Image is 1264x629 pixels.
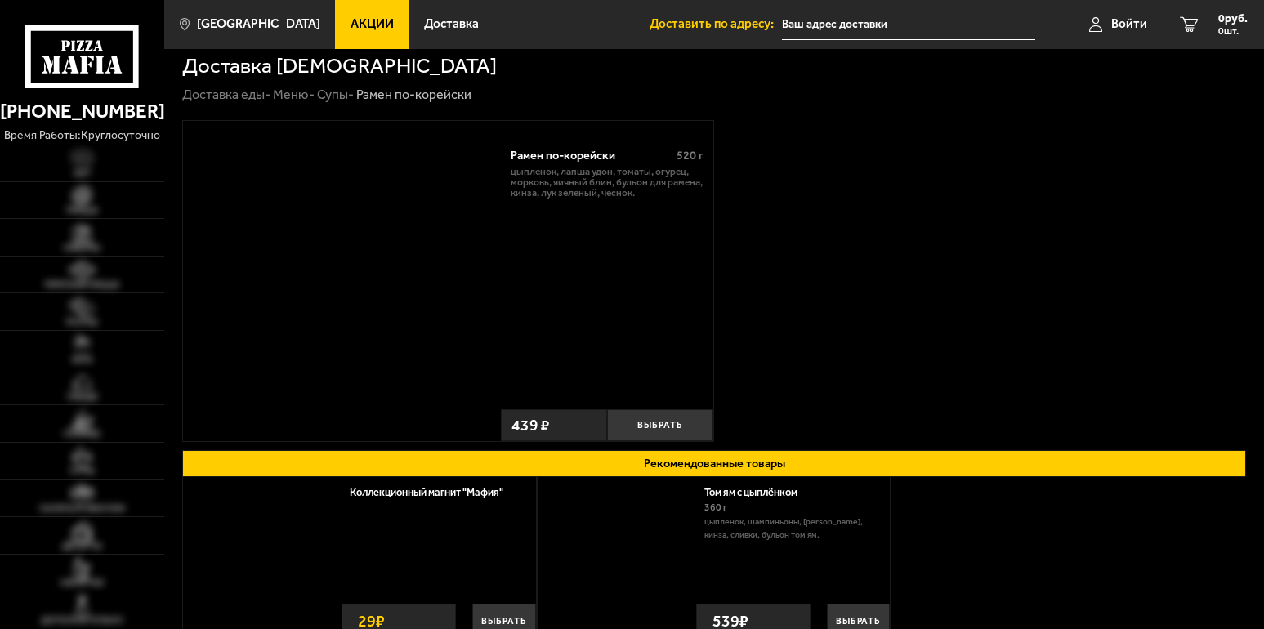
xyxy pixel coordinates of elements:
div: Рамен по-корейски [511,149,664,163]
a: Рамен по-корейски [183,121,502,442]
p: цыпленок, шампиньоны, [PERSON_NAME], кинза, сливки, бульон том ям. [704,515,878,542]
span: 439 ₽ [511,417,550,433]
p: цыпленок, лапша удон, томаты, огурец, морковь, яичный блин, бульон для рамена, кинза, лук зеленый... [511,167,703,199]
button: Рекомендованные товары [182,450,1246,477]
span: Войти [1111,18,1147,30]
a: Коллекционный магнит "Мафия" [350,486,516,498]
span: 0 шт. [1218,26,1248,36]
span: [GEOGRAPHIC_DATA] [197,18,320,30]
span: 520 г [677,148,703,163]
a: Меню- [273,87,315,102]
span: Доставить по адресу: [650,18,782,30]
span: Акции [351,18,394,30]
a: Доставка еды- [182,87,270,102]
input: Ваш адрес доставки [782,10,1034,40]
div: Рамен по-корейски [356,87,471,104]
a: Супы- [317,87,354,102]
h1: Доставка [DEMOGRAPHIC_DATA] [182,56,497,77]
span: 0 руб. [1218,13,1248,25]
span: 360 г [704,502,727,513]
a: Том ям с цыплёнком [704,486,811,498]
span: Доставка [424,18,479,30]
button: Выбрать [607,409,713,441]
